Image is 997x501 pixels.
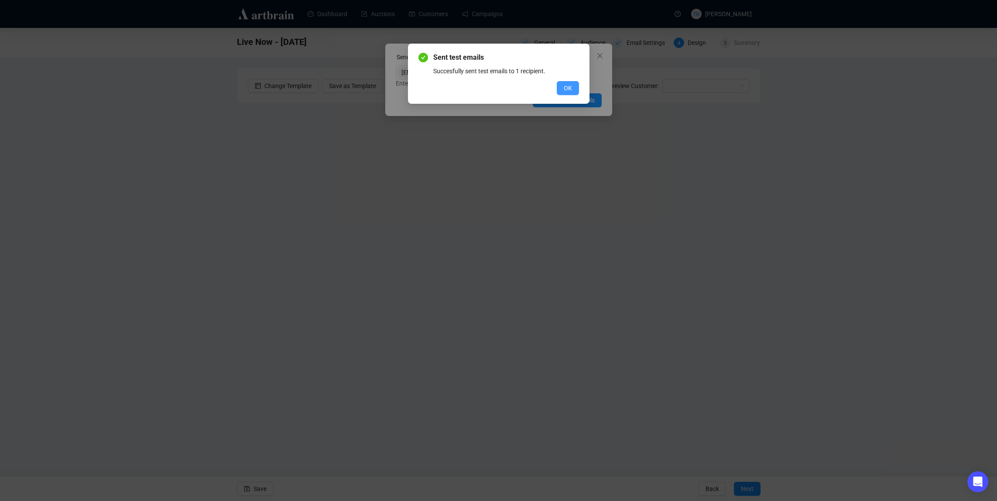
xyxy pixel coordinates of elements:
[418,53,428,62] span: check-circle
[564,83,572,93] span: OK
[433,66,579,76] div: Succesfully sent test emails to 1 recipient.
[433,52,579,63] span: Sent test emails
[557,81,579,95] button: OK
[967,471,988,492] div: Open Intercom Messenger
